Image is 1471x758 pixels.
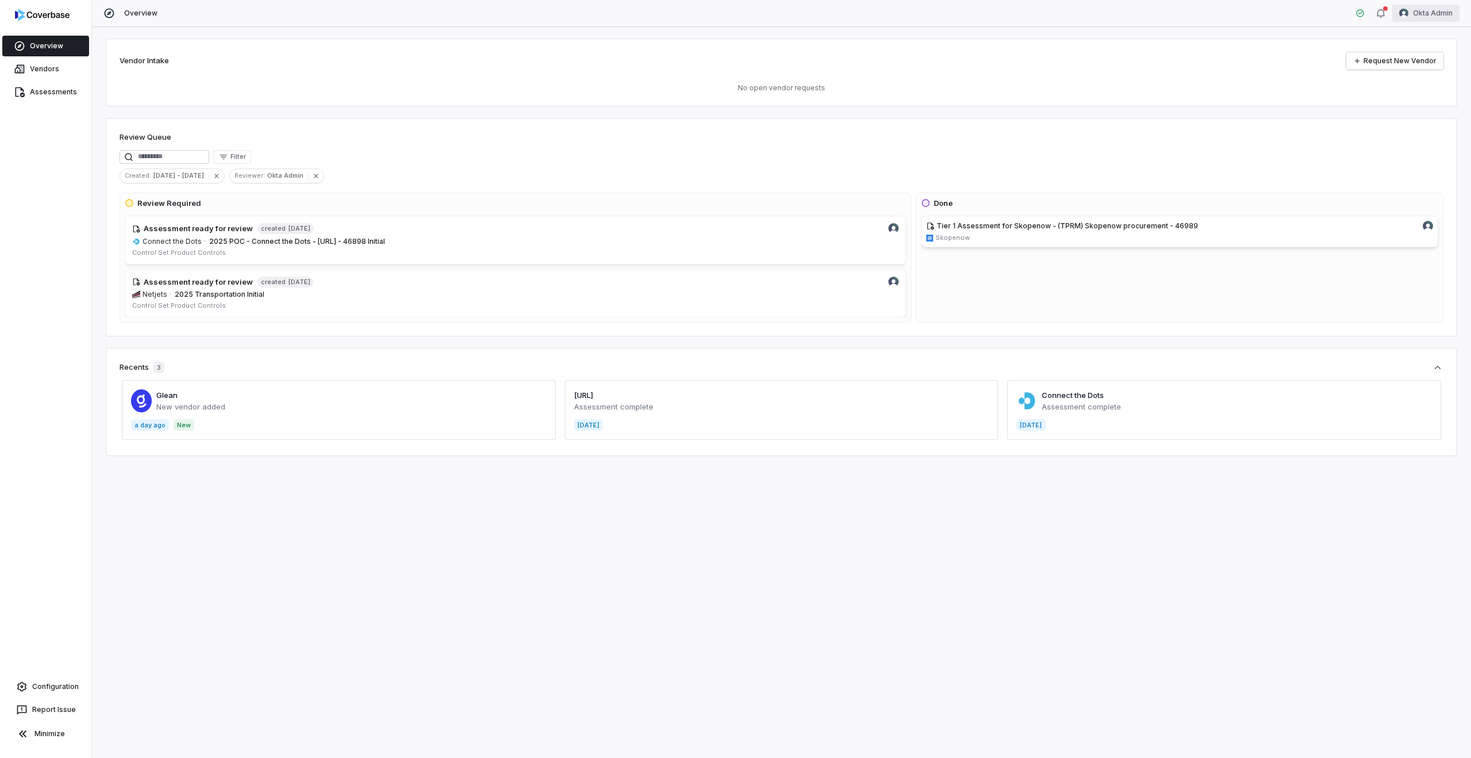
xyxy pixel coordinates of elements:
[1346,52,1443,70] a: Request New Vendor
[143,237,202,246] span: Connect the Dots
[1423,221,1433,231] img: Okta Admin avatar
[120,55,169,67] h2: Vendor Intake
[888,277,899,287] img: Okta Admin avatar
[2,59,89,79] a: Vendors
[120,83,1443,93] p: No open vendor requests
[288,278,310,286] span: [DATE]
[153,362,164,373] span: 3
[120,362,1443,373] button: Recents3
[888,223,899,233] img: Okta Admin avatar
[15,9,70,21] img: logo-D7KZi-bG.svg
[230,152,246,161] span: Filter
[1042,391,1104,400] a: Connect the Dots
[574,391,593,400] a: [URL]
[153,170,209,181] span: [DATE] - [DATE]
[175,290,264,298] span: 2025 Transportation Initial
[125,269,906,318] a: Okta Admin avatarAssessment ready for reviewcreated[DATE]netjets.comNetjets·2025 Transportation I...
[170,290,171,299] span: ·
[230,170,267,181] span: Reviewer :
[204,237,206,246] span: ·
[209,237,385,246] span: 2025 POC - Connect the Dots - [URL] - 46898 Initial
[288,224,310,233] span: [DATE]
[1392,5,1460,22] button: Okta Admin avatarOkta Admin
[921,216,1438,247] a: Tier 1 Assessment for Skopenow - (TPRM) Skopenow procurement - 46989Okta Admin avatarskopenow.com...
[120,132,171,143] h1: Review Queue
[1413,9,1453,18] span: Okta Admin
[267,170,308,181] span: Okta Admin
[214,150,251,164] button: Filter
[5,699,87,720] button: Report Issue
[5,676,87,697] a: Configuration
[2,36,89,56] a: Overview
[144,223,253,235] h4: Assessment ready for review
[124,9,157,18] span: Overview
[937,221,1198,230] span: Tier 1 Assessment for Skopenow - (TPRM) Skopenow procurement - 46989
[132,301,226,309] span: Control Set: Product Controls
[2,82,89,102] a: Assessments
[137,198,201,209] h3: Review Required
[132,248,226,257] span: Control Set: Product Controls
[144,277,253,288] h4: Assessment ready for review
[5,722,87,745] button: Minimize
[143,290,167,299] span: Netjets
[935,233,970,242] span: Skopenow
[125,216,906,265] a: Okta Admin avatarAssessment ready for reviewcreated[DATE]ctd.aiConnect the Dots·2025 POC - Connec...
[261,224,286,233] span: created
[261,278,286,286] span: created
[120,170,153,181] span: Created :
[156,391,178,400] a: Glean
[120,362,164,373] div: Recents
[934,198,953,209] h3: Done
[1399,9,1408,18] img: Okta Admin avatar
